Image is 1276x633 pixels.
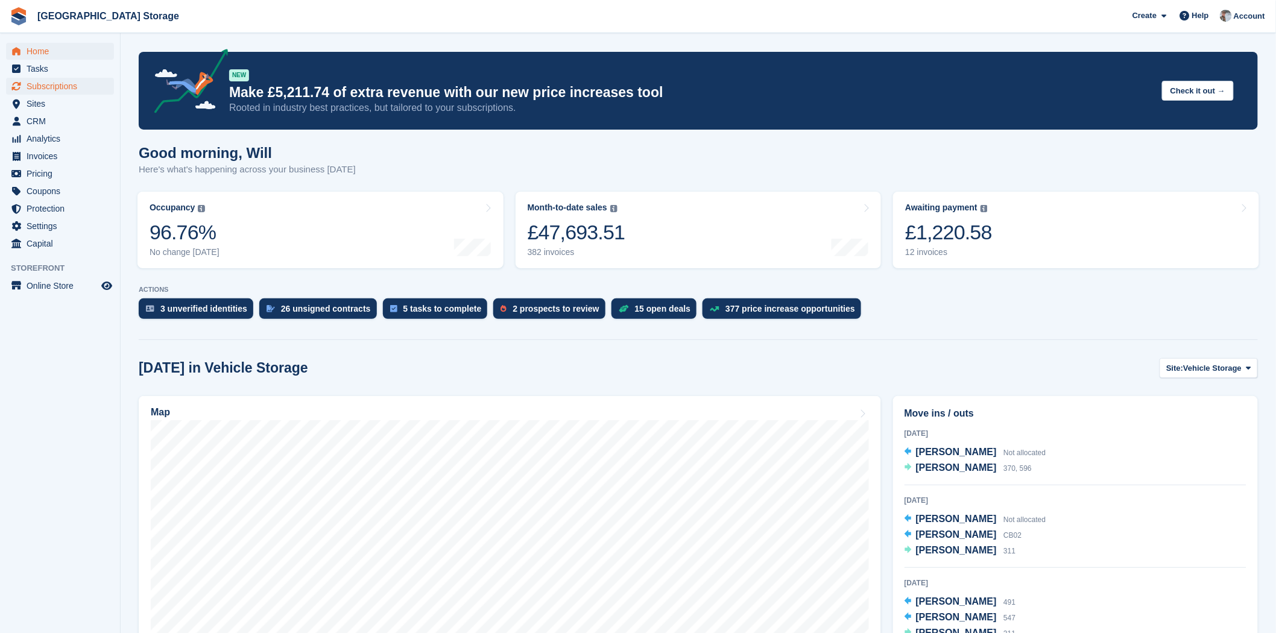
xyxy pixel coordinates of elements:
a: 2 prospects to review [493,298,611,325]
a: [PERSON_NAME] Not allocated [905,512,1046,527]
h2: [DATE] in Vehicle Storage [139,360,308,376]
img: icon-info-grey-7440780725fd019a000dd9b08b2336e03edf1995a4989e88bcd33f0948082b44.svg [198,205,205,212]
span: CB02 [1003,531,1022,540]
div: Month-to-date sales [528,203,607,213]
div: 12 invoices [905,247,992,257]
img: price_increase_opportunities-93ffe204e8149a01c8c9dc8f82e8f89637d9d84a8eef4429ea346261dce0b2c0.svg [710,306,719,312]
span: CRM [27,113,99,130]
img: icon-info-grey-7440780725fd019a000dd9b08b2336e03edf1995a4989e88bcd33f0948082b44.svg [610,205,617,212]
a: [GEOGRAPHIC_DATA] Storage [33,6,184,26]
span: [PERSON_NAME] [916,514,997,524]
span: [PERSON_NAME] [916,596,997,606]
span: Help [1192,10,1209,22]
p: ACTIONS [139,286,1258,294]
h2: Move ins / outs [905,406,1246,421]
div: 2 prospects to review [513,304,599,313]
a: menu [6,183,114,200]
img: verify_identity-adf6edd0f0f0b5bbfe63781bf79b02c33cf7c696d77639b501bdc392416b5a36.svg [146,305,154,312]
span: Invoices [27,148,99,165]
a: menu [6,95,114,112]
span: 547 [1003,614,1015,622]
div: [DATE] [905,578,1246,588]
a: menu [6,218,114,235]
span: Protection [27,200,99,217]
span: 370, 596 [1003,464,1032,473]
a: menu [6,165,114,182]
div: £1,220.58 [905,220,992,245]
span: Settings [27,218,99,235]
div: 382 invoices [528,247,625,257]
button: Site: Vehicle Storage [1160,358,1258,378]
a: 26 unsigned contracts [259,298,383,325]
span: [PERSON_NAME] [916,462,997,473]
p: Here's what's happening across your business [DATE] [139,163,356,177]
a: [PERSON_NAME] 311 [905,543,1016,559]
span: [PERSON_NAME] [916,529,997,540]
span: Account [1234,10,1265,22]
span: Storefront [11,262,120,274]
div: Awaiting payment [905,203,978,213]
p: Rooted in industry best practices, but tailored to your subscriptions. [229,101,1152,115]
div: 15 open deals [635,304,691,313]
span: Analytics [27,130,99,147]
span: Not allocated [1003,515,1046,524]
span: Capital [27,235,99,252]
a: menu [6,60,114,77]
span: Pricing [27,165,99,182]
a: 377 price increase opportunities [703,298,867,325]
img: icon-info-grey-7440780725fd019a000dd9b08b2336e03edf1995a4989e88bcd33f0948082b44.svg [981,205,988,212]
span: Site: [1166,362,1183,374]
span: [PERSON_NAME] [916,447,997,457]
div: No change [DATE] [150,247,220,257]
div: 5 tasks to complete [403,304,482,313]
span: Vehicle Storage [1183,362,1242,374]
a: menu [6,200,114,217]
a: menu [6,113,114,130]
span: Sites [27,95,99,112]
div: Occupancy [150,203,195,213]
div: 96.76% [150,220,220,245]
p: Make £5,211.74 of extra revenue with our new price increases tool [229,84,1152,101]
a: 5 tasks to complete [383,298,494,325]
img: stora-icon-8386f47178a22dfd0bd8f6a31ec36ba5ce8667c1dd55bd0f319d3a0aa187defe.svg [10,7,28,25]
img: contract_signature_icon-13c848040528278c33f63329250d36e43548de30e8caae1d1a13099fd9432cc5.svg [267,305,275,312]
a: menu [6,148,114,165]
div: [DATE] [905,428,1246,439]
span: 311 [1003,547,1015,555]
img: task-75834270c22a3079a89374b754ae025e5fb1db73e45f91037f5363f120a921f8.svg [390,305,397,312]
a: 3 unverified identities [139,298,259,325]
a: [PERSON_NAME] 370, 596 [905,461,1032,476]
div: 377 price increase opportunities [725,304,855,313]
span: [PERSON_NAME] [916,545,997,555]
button: Check it out → [1162,81,1234,101]
img: Will Strivens [1220,10,1232,22]
div: 3 unverified identities [160,304,247,313]
a: [PERSON_NAME] Not allocated [905,445,1046,461]
h1: Good morning, Will [139,145,356,161]
div: 26 unsigned contracts [281,304,371,313]
img: prospect-51fa495bee0391a8d652442698ab0144808aea92771e9ea1ae160a38d050c398.svg [501,305,507,312]
a: menu [6,235,114,252]
a: menu [6,43,114,60]
a: [PERSON_NAME] 547 [905,610,1016,626]
a: menu [6,130,114,147]
span: Home [27,43,99,60]
a: Preview store [99,279,114,293]
img: price-adjustments-announcement-icon-8257ccfd72463d97f412b2fc003d46551f7dbcb40ab6d574587a9cd5c0d94... [144,49,229,118]
img: deal-1b604bf984904fb50ccaf53a9ad4b4a5d6e5aea283cecdc64d6e3604feb123c2.svg [619,304,629,313]
a: [PERSON_NAME] 491 [905,594,1016,610]
span: 491 [1003,598,1015,606]
span: Tasks [27,60,99,77]
a: menu [6,277,114,294]
a: Month-to-date sales £47,693.51 382 invoices [516,192,882,268]
div: £47,693.51 [528,220,625,245]
a: Occupancy 96.76% No change [DATE] [137,192,504,268]
span: Online Store [27,277,99,294]
a: menu [6,78,114,95]
a: 15 open deals [611,298,703,325]
a: Awaiting payment £1,220.58 12 invoices [893,192,1259,268]
span: Subscriptions [27,78,99,95]
span: Not allocated [1003,449,1046,457]
div: [DATE] [905,495,1246,506]
span: [PERSON_NAME] [916,612,997,622]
